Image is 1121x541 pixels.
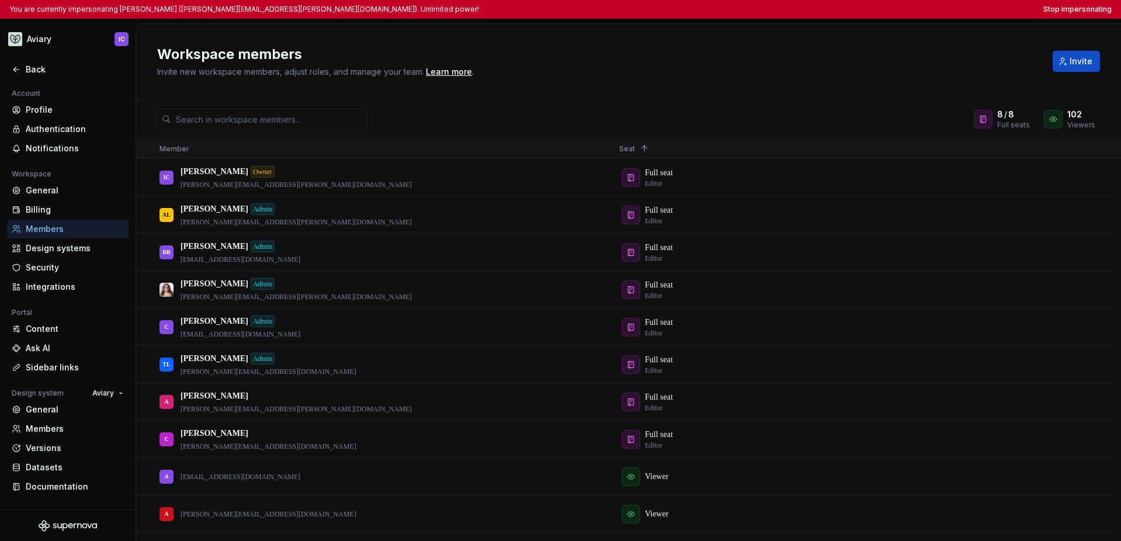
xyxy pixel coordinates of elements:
[645,391,673,403] p: Full seat
[26,185,124,196] div: General
[7,400,129,419] a: General
[7,439,129,457] a: Versions
[181,442,356,451] p: [PERSON_NAME][EMAIL_ADDRESS][DOMAIN_NAME]
[162,203,171,226] div: AL
[159,144,189,153] span: Member
[157,45,1039,64] h2: Workspace members
[181,330,300,339] p: [EMAIL_ADDRESS][DOMAIN_NAME]
[619,428,692,451] button: Full seatEditor
[26,204,124,216] div: Billing
[164,390,168,413] div: A
[181,428,248,439] p: [PERSON_NAME]
[181,292,412,301] p: [PERSON_NAME][EMAIL_ADDRESS][PERSON_NAME][DOMAIN_NAME]
[424,68,474,77] span: .
[8,32,22,46] img: 256e2c79-9abd-4d59-8978-03feab5a3943.png
[645,317,673,328] p: Full seat
[426,66,472,78] a: Learn more
[7,100,129,119] a: Profile
[645,429,673,441] p: Full seat
[163,166,169,189] div: IC
[26,442,124,454] div: Versions
[997,120,1030,130] div: Full seats
[164,315,168,338] div: C
[619,353,692,376] button: Full seatEditor
[39,520,97,532] svg: Supernova Logo
[619,502,687,526] button: Viewer
[251,166,275,178] div: Owner
[26,123,124,135] div: Authentication
[26,342,124,354] div: Ask AI
[26,242,124,254] div: Design systems
[7,320,129,338] a: Content
[7,419,129,438] a: Members
[251,353,275,365] div: Admin
[645,441,662,450] p: Editor
[164,502,168,525] div: A
[251,278,275,290] div: Admin
[7,167,56,181] div: Workspace
[619,203,692,227] button: Full seatEditor
[26,281,124,293] div: Integrations
[119,34,125,44] div: IC
[181,241,248,252] p: [PERSON_NAME]
[645,508,668,520] p: Viewer
[645,204,673,216] p: Full seat
[7,139,129,158] a: Notifications
[7,386,68,400] div: Design system
[26,423,124,435] div: Members
[171,109,367,130] input: Search in workspace members...
[619,315,692,339] button: Full seatEditor
[181,367,356,376] p: [PERSON_NAME][EMAIL_ADDRESS][DOMAIN_NAME]
[251,203,275,215] div: Admin
[645,471,668,483] p: Viewer
[619,390,692,414] button: Full seatEditor
[2,26,133,52] button: AviaryIC
[181,315,248,327] p: [PERSON_NAME]
[645,242,673,254] p: Full seat
[645,354,673,366] p: Full seat
[619,278,692,301] button: Full seatEditor
[645,403,662,412] p: Editor
[7,458,129,477] a: Datasets
[619,465,687,488] button: Viewer
[7,339,129,358] a: Ask AI
[1067,120,1095,130] div: Viewers
[26,223,124,235] div: Members
[159,283,173,297] img: Brittany Hogg
[619,144,635,153] span: Seat
[157,67,424,77] span: Invite new workspace members, adjust roles, and manage your team.
[645,328,662,338] p: Editor
[181,180,412,189] p: [PERSON_NAME][EMAIL_ADDRESS][PERSON_NAME][DOMAIN_NAME]
[26,104,124,116] div: Profile
[26,64,124,75] div: Back
[164,428,168,450] div: C
[7,200,129,219] a: Billing
[181,390,248,402] p: [PERSON_NAME]
[997,109,1003,120] span: 8
[27,33,51,45] div: Aviary
[7,120,129,138] a: Authentication
[7,306,37,320] div: Portal
[181,404,412,414] p: [PERSON_NAME][EMAIL_ADDRESS][PERSON_NAME][DOMAIN_NAME]
[181,509,356,519] p: [PERSON_NAME][EMAIL_ADDRESS][DOMAIN_NAME]
[162,241,170,263] div: BB
[619,241,692,264] button: Full seatEditor
[997,109,1030,120] div: /
[7,477,129,496] a: Documentation
[181,203,248,215] p: [PERSON_NAME]
[1043,5,1112,14] button: Stop impersonating
[645,254,662,263] p: Editor
[645,291,662,300] p: Editor
[26,323,124,335] div: Content
[26,143,124,154] div: Notifications
[251,241,275,252] div: Admin
[181,472,300,481] p: [EMAIL_ADDRESS][DOMAIN_NAME]
[7,239,129,258] a: Design systems
[26,481,124,493] div: Documentation
[181,353,248,365] p: [PERSON_NAME]
[7,86,45,100] div: Account
[1053,51,1100,72] button: Invite
[7,220,129,238] a: Members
